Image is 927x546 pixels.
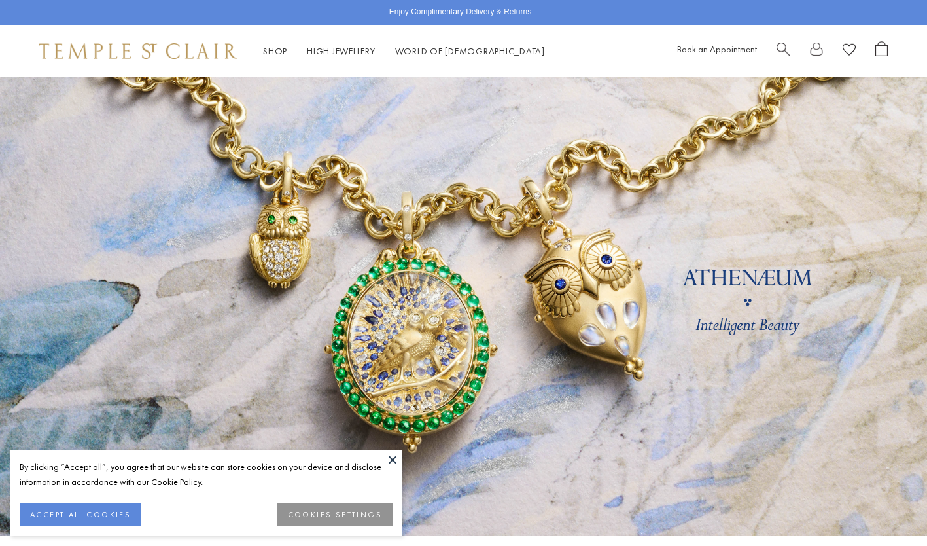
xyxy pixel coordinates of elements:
nav: Main navigation [263,43,545,60]
a: View Wishlist [843,41,856,62]
img: Temple St. Clair [39,43,237,59]
p: Enjoy Complimentary Delivery & Returns [389,6,531,19]
button: ACCEPT ALL COOKIES [20,503,141,526]
a: High JewelleryHigh Jewellery [307,45,376,57]
div: By clicking “Accept all”, you agree that our website can store cookies on your device and disclos... [20,460,393,490]
a: ShopShop [263,45,287,57]
a: Book an Appointment [677,43,757,55]
a: World of [DEMOGRAPHIC_DATA]World of [DEMOGRAPHIC_DATA] [395,45,545,57]
button: COOKIES SETTINGS [277,503,393,526]
a: Open Shopping Bag [875,41,888,62]
a: Search [777,41,790,62]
